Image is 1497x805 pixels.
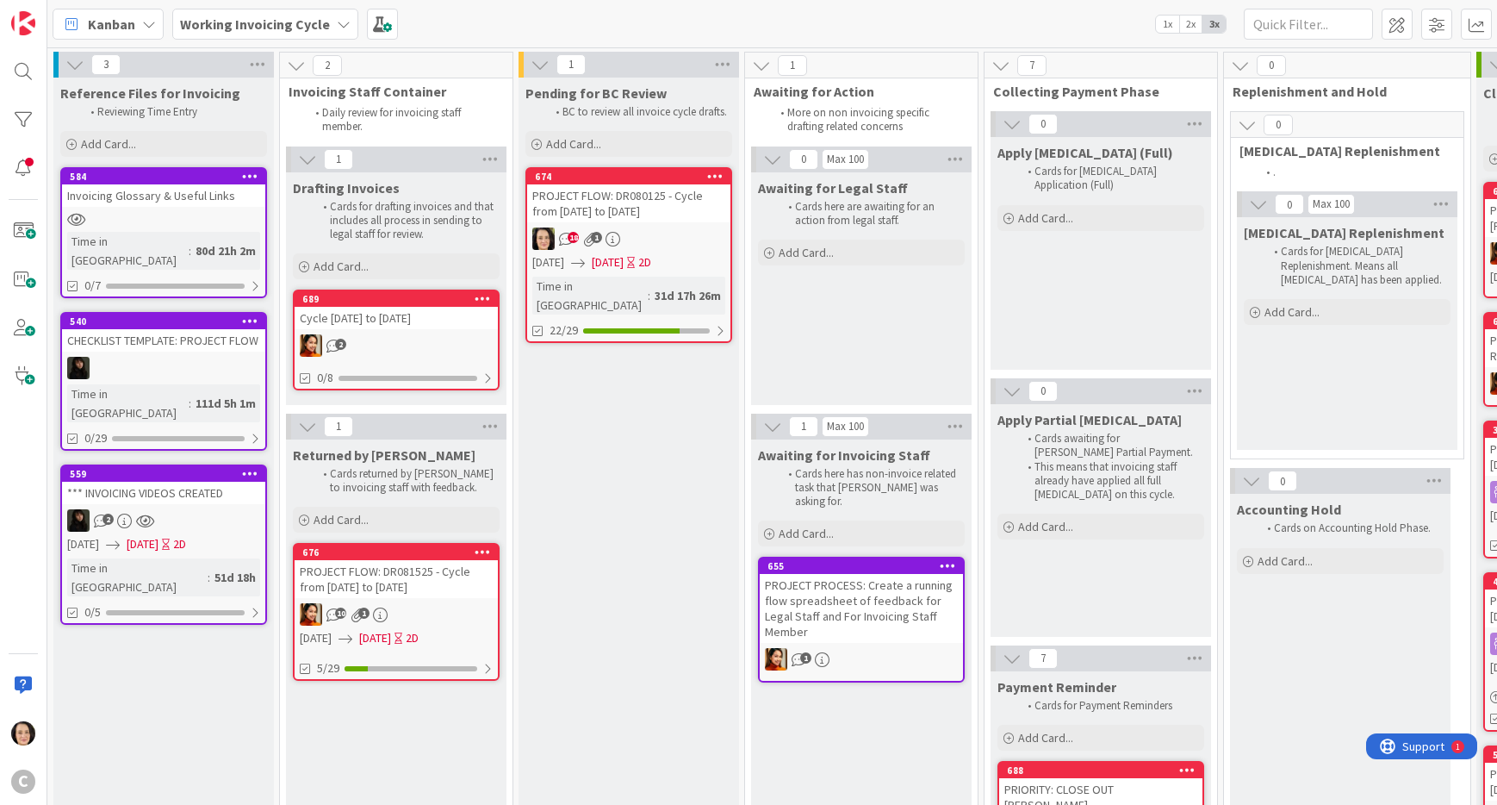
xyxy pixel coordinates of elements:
[127,535,158,553] span: [DATE]
[1244,224,1444,241] span: Retainer Replenishment
[591,232,602,243] span: 1
[758,179,908,197] span: Awaiting for Legal Staff
[1018,432,1202,460] li: Cards awaiting for [PERSON_NAME] Partial Payment.
[767,560,963,572] div: 655
[1257,55,1286,76] span: 0
[1018,165,1202,193] li: Cards for [MEDICAL_DATA] Application (Full)
[532,228,555,250] img: BL
[324,149,353,170] span: 1
[295,334,498,357] div: PM
[62,466,265,504] div: 559*** INVOICING VIDEOS CREATED
[84,277,101,295] span: 0/7
[532,253,564,271] span: [DATE]
[324,416,353,437] span: 1
[779,245,834,260] span: Add Card...
[67,559,208,596] div: Time in [GEOGRAPHIC_DATA]
[90,7,94,21] div: 1
[293,543,500,681] a: 676PROJECT FLOW: DR081525 - Cycle from [DATE] to [DATE]PM[DATE][DATE]2D5/29
[527,184,730,222] div: PROJECT FLOW: DR080125 - Cycle from [DATE] to [DATE]
[527,169,730,222] div: 674PROJECT FLOW: DR080125 - Cycle from [DATE] to [DATE]
[1156,16,1179,33] span: 1x
[67,509,90,532] img: ES
[295,291,498,329] div: 689Cycle [DATE] to [DATE]
[827,155,864,164] div: Max 100
[81,105,264,119] li: Reviewing Time Entry
[295,545,498,560] div: 676
[84,429,107,447] span: 0/29
[997,678,1116,696] span: Payment Reminder
[1202,16,1226,33] span: 3x
[1007,764,1202,777] div: 688
[67,535,99,553] span: [DATE]
[358,608,370,619] span: 1
[293,446,475,464] span: Returned by Breanna
[300,629,332,647] span: [DATE]
[191,241,260,260] div: 80d 21h 2m
[62,169,265,207] div: 584Invoicing Glossary & Useful Links
[535,171,730,183] div: 674
[335,608,346,619] span: 10
[406,629,419,647] div: 2D
[1018,210,1073,226] span: Add Card...
[67,384,189,422] div: Time in [GEOGRAPHIC_DATA]
[293,179,400,197] span: Drafting Invoices
[997,144,1173,161] span: Apply Retainer (Full)
[1257,165,1444,179] li: .
[779,200,962,228] li: Cards here are awaiting for an action from legal staff.
[302,293,498,305] div: 689
[997,411,1182,428] span: Apply Partial Retainer
[1237,501,1341,518] span: Accounting Hold
[210,568,260,587] div: 51d 18h
[62,169,265,184] div: 584
[11,770,35,794] div: C
[314,259,369,274] span: Add Card...
[70,171,265,183] div: 584
[1258,521,1441,535] li: Cards on Accounting Hold Phase.
[102,514,114,525] span: 2
[800,652,811,664] span: 1
[295,545,498,598] div: 676PROJECT FLOW: DR081525 - Cycle from [DATE] to [DATE]
[62,357,265,379] div: ES
[91,54,121,75] span: 3
[993,83,1196,100] span: Collecting Payment Phase
[1268,471,1297,491] span: 0
[527,169,730,184] div: 674
[1028,648,1058,669] span: 7
[1258,553,1313,569] span: Add Card...
[1244,9,1373,40] input: Quick Filter...
[1239,142,1442,159] span: Retainer Replenishment
[648,286,650,305] span: :
[1179,16,1202,33] span: 2x
[81,136,136,152] span: Add Card...
[1233,83,1449,100] span: Replenishment and Hold
[11,11,35,35] img: Visit kanbanzone.com
[999,763,1202,778] div: 688
[760,648,963,671] div: PM
[1018,519,1073,534] span: Add Card...
[60,167,267,298] a: 584Invoicing Glossary & Useful LinksTime in [GEOGRAPHIC_DATA]:80d 21h 2m0/7
[758,446,930,464] span: Awaiting for Invoicing Staff
[173,535,186,553] div: 2D
[62,466,265,482] div: 559
[295,307,498,329] div: Cycle [DATE] to [DATE]
[60,312,267,451] a: 540CHECKLIST TEMPLATE: PROJECT FLOWESTime in [GEOGRAPHIC_DATA]:111d 5h 1m0/29
[67,232,189,270] div: Time in [GEOGRAPHIC_DATA]
[760,559,963,574] div: 655
[88,14,135,34] span: Kanban
[765,648,787,671] img: PM
[525,84,667,102] span: Pending for BC Review
[546,136,601,152] span: Add Card...
[760,559,963,643] div: 655PROJECT PROCESS: Create a running flow spreadsheet of feedback for Legal Staff and For Invoici...
[62,482,265,504] div: *** INVOICING VIDEOS CREATED
[289,83,491,100] span: Invoicing Staff Container
[1264,304,1320,320] span: Add Card...
[758,557,965,683] a: 655PROJECT PROCESS: Create a running flow spreadsheet of feedback for Legal Staff and For Invoici...
[302,546,498,559] div: 676
[62,509,265,532] div: ES
[638,253,651,271] div: 2D
[70,468,265,480] div: 559
[1018,460,1202,502] li: This means that invoicing staff already have applied all full [MEDICAL_DATA] on this cycle.
[359,629,391,647] span: [DATE]
[300,603,322,626] img: PM
[62,184,265,207] div: Invoicing Glossary & Useful Links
